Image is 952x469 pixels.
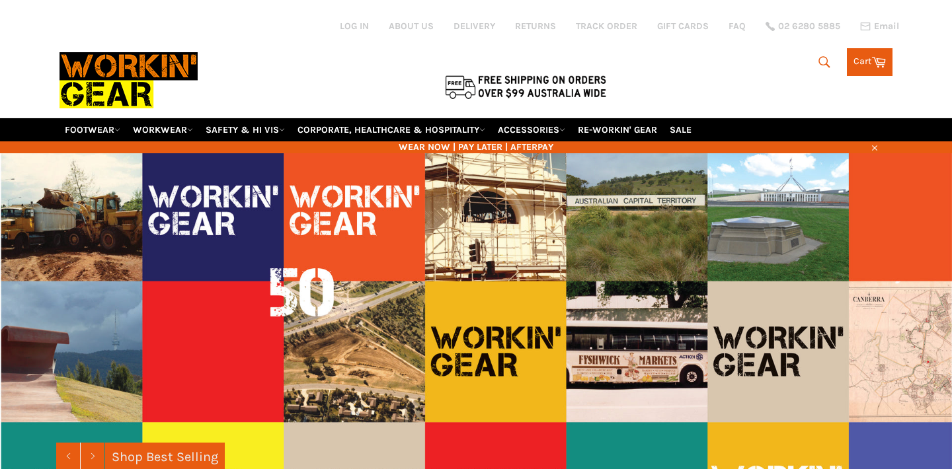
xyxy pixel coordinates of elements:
[576,20,637,32] a: TRACK ORDER
[778,22,840,31] span: 02 6280 5885
[292,118,491,141] a: CORPORATE, HEALTHCARE & HOSPITALITY
[664,118,697,141] a: SALE
[493,118,571,141] a: ACCESSORIES
[454,20,495,32] a: DELIVERY
[766,22,840,31] a: 02 6280 5885
[860,21,899,32] a: Email
[729,20,746,32] a: FAQ
[657,20,709,32] a: GIFT CARDS
[340,20,369,32] a: Log in
[59,141,892,153] span: WEAR NOW | PAY LATER | AFTERPAY
[573,118,662,141] a: RE-WORKIN' GEAR
[389,20,434,32] a: ABOUT US
[874,22,899,31] span: Email
[847,48,892,76] a: Cart
[515,20,556,32] a: RETURNS
[59,118,126,141] a: FOOTWEAR
[443,73,608,100] img: Flat $9.95 shipping Australia wide
[200,118,290,141] a: SAFETY & HI VIS
[128,118,198,141] a: WORKWEAR
[59,43,198,118] img: Workin Gear leaders in Workwear, Safety Boots, PPE, Uniforms. Australia's No.1 in Workwear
